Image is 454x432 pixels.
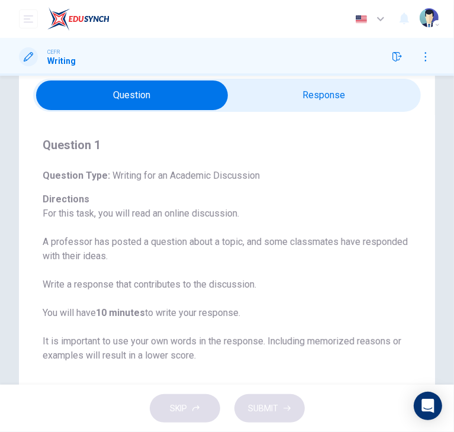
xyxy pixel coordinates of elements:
h6: Question Type : [43,169,421,183]
b: 10 minutes [96,307,145,318]
h4: Question 1 [43,136,421,154]
p: For this task, you will read an online discussion. A professor has posted a question about a topi... [43,207,421,363]
div: Open Intercom Messenger [414,392,442,420]
img: EduSynch logo [47,7,110,31]
h1: Writing [47,56,76,66]
img: en [354,15,369,24]
span: Writing for an Academic Discussion [110,170,260,181]
h6: Directions [43,192,421,377]
img: Profile picture [420,8,439,27]
span: CEFR [47,48,60,56]
button: open mobile menu [19,9,38,28]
